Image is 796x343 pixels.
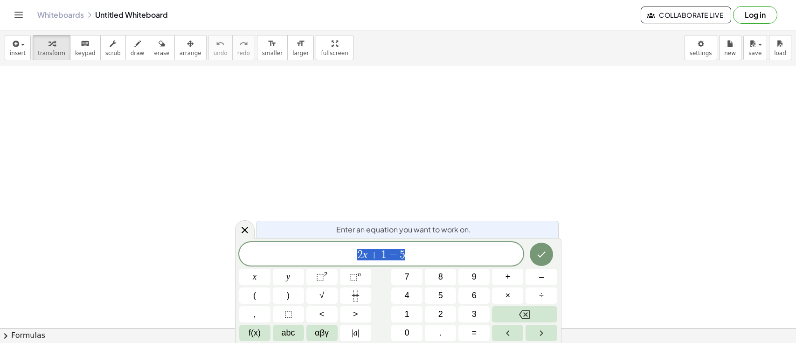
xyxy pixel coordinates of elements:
button: Greater than [340,306,371,322]
span: 5 [438,289,443,302]
button: Functions [239,325,270,341]
button: keyboardkeypad [70,35,101,60]
button: Backspace [492,306,557,322]
span: = [472,327,477,339]
button: Divide [526,287,557,304]
span: – [539,271,544,283]
a: Whiteboards [37,10,84,20]
button: Toggle navigation [11,7,26,22]
span: a [352,327,359,339]
button: 6 [458,287,490,304]
button: fullscreen [316,35,353,60]
span: = [387,249,400,260]
span: x [253,271,256,283]
button: 3 [458,306,490,322]
span: 0 [405,327,409,339]
span: save [748,50,761,56]
span: > [353,308,358,321]
span: 1 [405,308,409,321]
button: undoundo [208,35,233,60]
button: 9 [458,269,490,285]
button: Less than [306,306,338,322]
button: 2 [425,306,456,322]
button: transform [33,35,70,60]
button: 8 [425,269,456,285]
button: Greek alphabet [306,325,338,341]
button: format_sizelarger [287,35,314,60]
button: Collaborate Live [641,7,731,23]
span: arrange [180,50,201,56]
button: 0 [391,325,422,341]
span: settings [690,50,712,56]
span: load [774,50,786,56]
span: + [367,249,381,260]
span: 3 [472,308,477,321]
span: 6 [472,289,477,302]
span: keypad [75,50,96,56]
span: 7 [405,271,409,283]
span: < [319,308,325,321]
span: 9 [472,271,477,283]
span: × [505,289,511,302]
span: √ [319,289,324,302]
span: f(x) [249,327,261,339]
button: ( [239,287,270,304]
span: ) [287,289,290,302]
span: smaller [262,50,283,56]
span: 2 [357,249,363,260]
span: undo [214,50,228,56]
button: , [239,306,270,322]
button: Superscript [340,269,371,285]
span: 1 [381,249,387,260]
i: format_size [296,38,305,49]
span: new [724,50,736,56]
button: Right arrow [526,325,557,341]
button: arrange [174,35,207,60]
button: Log in [733,6,777,24]
button: scrub [100,35,126,60]
button: format_sizesmaller [257,35,288,60]
button: Placeholder [273,306,304,322]
span: ÷ [539,289,544,302]
i: undo [216,38,225,49]
span: transform [38,50,65,56]
button: Plus [492,269,523,285]
span: ( [253,289,256,302]
button: save [743,35,767,60]
span: ⬚ [316,272,324,281]
span: insert [10,50,26,56]
span: Collaborate Live [649,11,723,19]
span: αβγ [315,327,329,339]
button: Absolute value [340,325,371,341]
span: abc [282,327,295,339]
span: | [358,328,360,337]
button: insert [5,35,31,60]
sup: 2 [324,271,328,278]
button: settings [685,35,717,60]
span: Enter an equation you want to work on. [336,224,471,235]
span: , [254,308,256,321]
span: ⬚ [284,308,292,321]
button: Fraction [340,287,371,304]
span: 8 [438,271,443,283]
span: + [505,271,511,283]
span: redo [237,50,250,56]
button: . [425,325,456,341]
i: keyboard [81,38,90,49]
span: . [439,327,442,339]
span: 5 [400,249,405,260]
button: ) [273,287,304,304]
button: Done [530,243,553,266]
span: draw [131,50,145,56]
span: fullscreen [321,50,348,56]
button: 4 [391,287,422,304]
button: Square root [306,287,338,304]
span: 2 [438,308,443,321]
button: Alphabet [273,325,304,341]
i: format_size [268,38,277,49]
button: Times [492,287,523,304]
button: Minus [526,269,557,285]
sup: n [358,271,361,278]
button: Left arrow [492,325,523,341]
button: y [273,269,304,285]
